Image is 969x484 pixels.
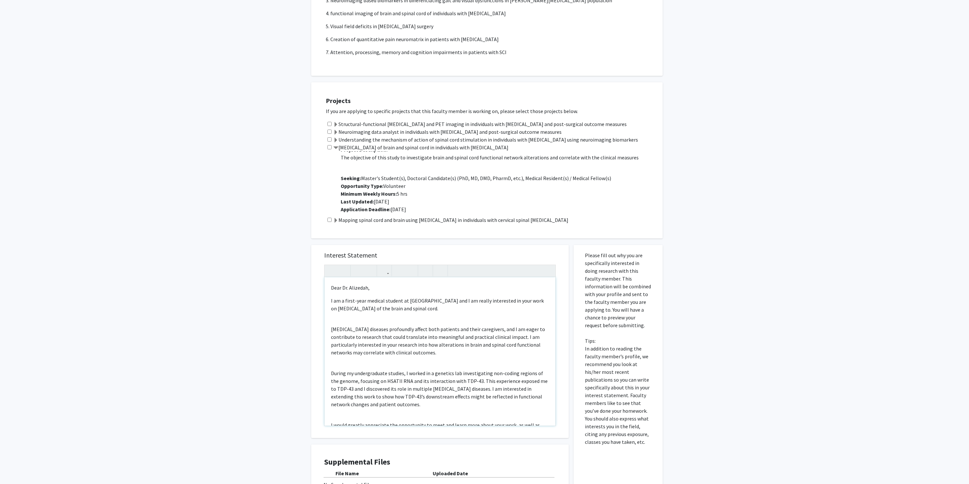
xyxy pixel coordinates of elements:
[333,120,627,128] label: Structural-functional [MEDICAL_DATA] and PET imaging in individuals with [MEDICAL_DATA] and post-...
[341,183,383,189] b: Opportunity Type:
[324,251,556,259] h5: Interest Statement
[341,206,406,213] span: [DATE]
[331,421,549,437] p: I would greatly appreciate the opportunity to meet and learn more about your work, as well as dis...
[333,128,562,136] label: Neuroimaging data analyst in individuals with [MEDICAL_DATA] and post-surgical outcome measures
[336,470,359,477] b: File Name
[393,265,405,276] button: Unordered list
[331,297,549,312] p: I am a first-year medical student at [GEOGRAPHIC_DATA] and I am really interested in your work on...
[542,265,554,276] button: Fullscreen
[341,198,389,205] span: [DATE]
[324,457,556,467] h4: Supplemental Files
[331,284,549,292] p: Dear Dr. Alizedah,
[341,198,374,205] b: Last Updated:
[331,325,549,356] p: [MEDICAL_DATA] diseases profoundly affect both patients and their caregivers, and I am eager to c...
[433,470,468,477] b: Uploaded Date
[341,154,656,161] p: The objective of this study to investigate brain and spinal cord functional network alterations a...
[405,265,416,276] button: Ordered list
[435,265,446,276] button: Insert horizontal rule
[341,190,407,197] span: 5 hrs
[337,265,349,276] button: Emphasis (Ctrl + I)
[341,175,611,181] span: Master's Student(s), Doctoral Candidate(s) (PhD, MD, DMD, PharmD, etc.), Medical Resident(s) / Me...
[326,97,351,105] strong: Projects
[341,190,397,197] b: Minimum Weekly Hours:
[326,22,648,30] p: 5. Visual field deficits in [MEDICAL_DATA] surgery
[420,265,431,276] button: Remove format
[326,107,656,115] p: If you are applying to specific projects that this faculty member is working on, please select th...
[326,265,337,276] button: Strong (Ctrl + B)
[585,251,651,446] p: Please fill out why you are specifically interested in doing research with this faculty member. T...
[333,144,508,151] label: [MEDICAL_DATA] of brain and spinal cord in individuals with [MEDICAL_DATA]
[326,35,648,43] p: 6. Creation of quantitative pain neuromatrix in patients with [MEDICAL_DATA]
[326,48,648,56] p: 7. Attention, processing, memory and cognition impairments in patients with SCI
[364,265,375,276] button: Subscript
[341,175,361,181] b: Seeking:
[341,206,391,213] b: Application Deadline:
[333,136,638,144] label: Understanding the mechanism of action of spinal cord stimulation in individuals with [MEDICAL_DAT...
[341,183,405,189] span: Volunteer
[325,277,555,426] div: Note to users with screen readers: Please press Alt+0 or Option+0 to deactivate our accessibility...
[326,9,648,17] p: 4. functional imaging of brain and spinal cord of individuals with [MEDICAL_DATA]
[333,216,568,224] label: Mapping spinal cord and brain using [MEDICAL_DATA] in individuals with cervical spinal [MEDICAL_D...
[352,265,364,276] button: Superscript
[331,369,549,408] p: During my undergraduate studies, I worked in a genetics lab investigating non-coding regions of t...
[379,265,390,276] button: Link
[5,455,28,479] iframe: Chat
